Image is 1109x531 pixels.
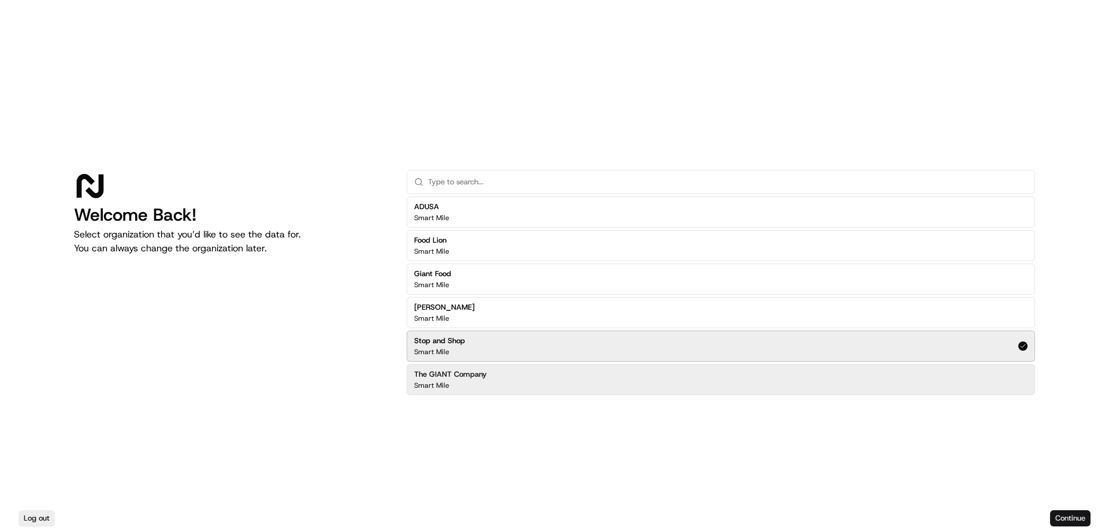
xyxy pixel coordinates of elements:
h2: The GIANT Company [414,369,487,380]
p: Smart Mile [414,280,449,289]
p: Smart Mile [414,213,449,222]
p: Smart Mile [414,247,449,256]
h2: Food Lion [414,235,449,246]
p: Smart Mile [414,314,449,323]
h1: Welcome Back! [74,205,388,225]
h2: Stop and Shop [414,336,465,346]
p: Select organization that you’d like to see the data for. You can always change the organization l... [74,228,388,255]
input: Type to search... [428,170,1028,194]
p: Smart Mile [414,381,449,390]
h2: ADUSA [414,202,449,212]
div: Suggestions [407,194,1035,398]
p: Smart Mile [414,347,449,357]
h2: Giant Food [414,269,451,279]
button: Log out [18,510,55,526]
button: Continue [1050,510,1091,526]
h2: [PERSON_NAME] [414,302,475,313]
